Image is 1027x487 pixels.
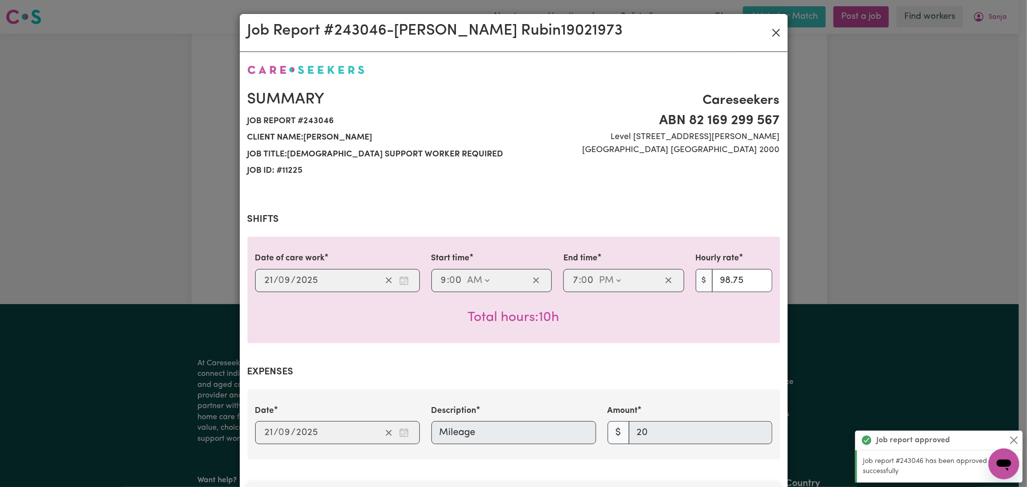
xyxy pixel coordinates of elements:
span: Job ID: # 11225 [247,163,508,179]
p: Job report #243046 has been approved successfully [863,456,1017,477]
span: / [291,427,296,438]
img: Careseekers logo [247,65,364,74]
input: -- [572,273,579,288]
span: Careseekers [520,90,780,111]
span: 0 [450,276,455,285]
button: Enter the date of care work [396,273,412,288]
h2: Shifts [247,214,780,225]
label: Description [431,405,477,417]
h2: Summary [247,90,508,109]
span: 0 [581,276,587,285]
button: Close [768,25,784,40]
input: -- [264,425,274,440]
input: -- [582,273,594,288]
input: Mileage [431,421,596,444]
label: Date [255,405,274,417]
span: / [274,427,279,438]
input: -- [279,425,291,440]
span: 0 [279,276,285,285]
strong: Job report approved [876,435,950,446]
label: End time [563,252,598,265]
span: : [579,275,581,286]
input: -- [450,273,463,288]
span: Job title: [DEMOGRAPHIC_DATA] Support worker required [247,146,508,163]
button: Clear date [381,425,396,440]
input: -- [264,273,274,288]
label: Amount [608,405,638,417]
span: / [274,275,279,286]
input: -- [441,273,447,288]
label: Hourly rate [696,252,740,265]
input: -- [279,273,291,288]
input: ---- [296,425,319,440]
span: Job report # 243046 [247,113,508,129]
h2: Job Report # 243046 - [PERSON_NAME] Rubin19021973 [247,22,623,40]
iframe: Button to launch messaging window [988,449,1019,479]
button: Clear date [381,273,396,288]
label: Date of care work [255,252,325,265]
h2: Expenses [247,366,780,378]
span: $ [696,269,713,292]
span: ABN 82 169 299 567 [520,111,780,131]
span: [GEOGRAPHIC_DATA] [GEOGRAPHIC_DATA] 2000 [520,144,780,156]
span: Level [STREET_ADDRESS][PERSON_NAME] [520,131,780,143]
span: $ [608,421,629,444]
label: Start time [431,252,470,265]
button: Enter the date of expense [396,425,412,440]
span: : [447,275,450,286]
span: 0 [279,428,285,437]
span: / [291,275,296,286]
button: Close [1008,435,1020,446]
span: Total hours worked: 10 hours [468,311,559,324]
input: ---- [296,273,319,288]
span: Client name: [PERSON_NAME] [247,129,508,146]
